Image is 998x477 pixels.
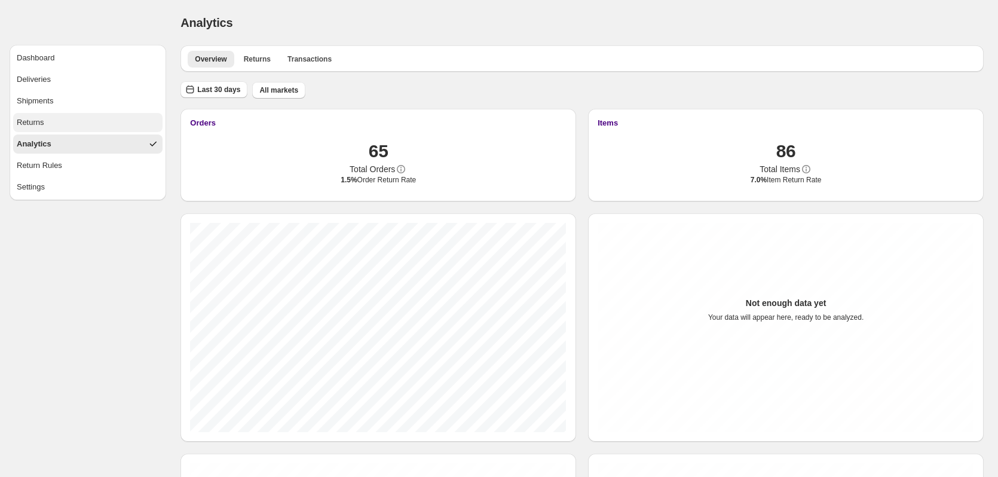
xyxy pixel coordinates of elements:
[776,139,796,163] h1: 86
[244,54,271,64] span: Returns
[17,95,53,107] div: Shipments
[13,91,163,111] button: Shipments
[17,74,51,85] div: Deliveries
[13,113,163,132] button: Returns
[751,176,767,184] span: 7.0%
[17,160,62,172] div: Return Rules
[17,138,51,150] div: Analytics
[190,118,567,127] button: Orders
[17,117,44,129] div: Returns
[760,163,800,175] span: Total Items
[13,70,163,89] button: Deliveries
[287,54,332,64] span: Transactions
[252,82,305,99] button: All markets
[341,175,416,185] span: Order Return Rate
[13,178,163,197] button: Settings
[180,16,232,29] span: Analytics
[17,52,55,64] div: Dashboard
[751,175,822,185] span: Item Return Rate
[369,139,388,163] h1: 65
[259,85,298,95] span: All markets
[180,81,247,98] button: Last 30 days
[197,85,240,94] span: Last 30 days
[598,118,974,127] button: Items
[17,181,45,193] div: Settings
[195,54,226,64] span: Overview
[350,163,395,175] span: Total Orders
[13,134,163,154] button: Analytics
[13,156,163,175] button: Return Rules
[341,176,357,184] span: 1.5%
[13,48,163,68] button: Dashboard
